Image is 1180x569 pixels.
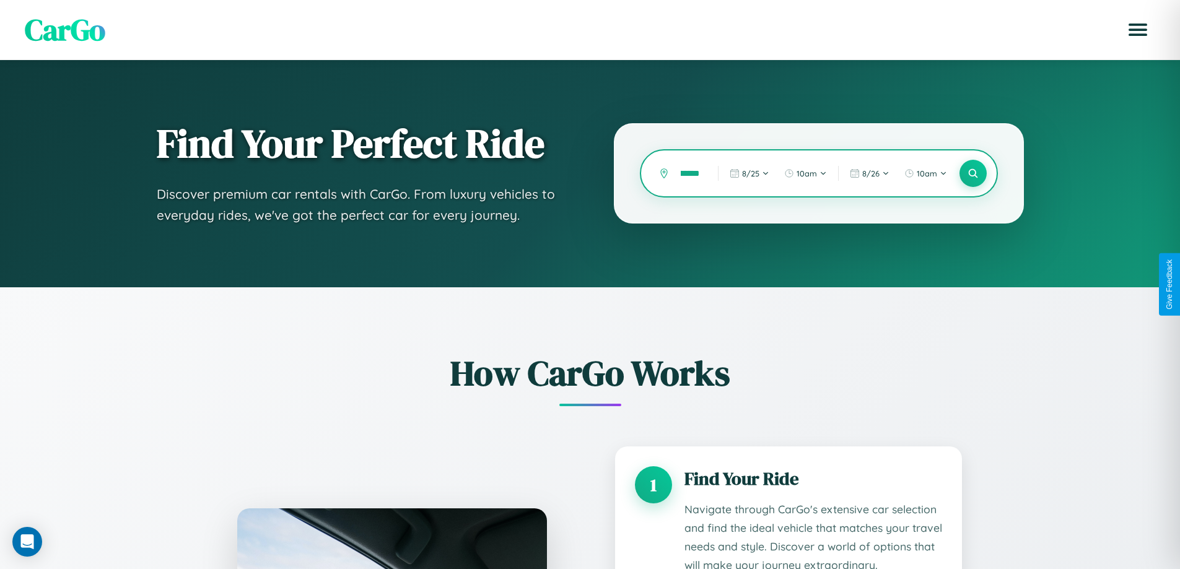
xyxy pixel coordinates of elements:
[635,466,672,503] div: 1
[1165,259,1174,310] div: Give Feedback
[157,184,564,225] p: Discover premium car rentals with CarGo. From luxury vehicles to everyday rides, we've got the pe...
[684,466,942,491] h3: Find Your Ride
[862,168,880,178] span: 8 / 26
[898,163,953,183] button: 10am
[1121,12,1155,47] button: Open menu
[219,349,962,397] h2: How CarGo Works
[917,168,937,178] span: 10am
[12,527,42,557] div: Open Intercom Messenger
[742,168,759,178] span: 8 / 25
[723,163,776,183] button: 8/25
[797,168,817,178] span: 10am
[844,163,896,183] button: 8/26
[25,9,105,50] span: CarGo
[778,163,833,183] button: 10am
[157,122,564,165] h1: Find Your Perfect Ride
